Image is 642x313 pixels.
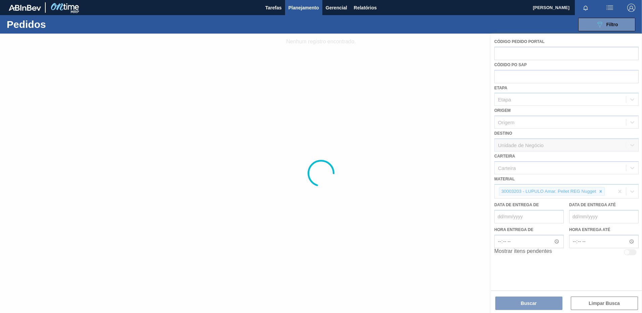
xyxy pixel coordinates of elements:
[627,4,635,12] img: Logout
[326,4,347,12] span: Gerencial
[575,3,596,12] button: Notificações
[606,4,614,12] img: userActions
[7,20,107,28] h1: Pedidos
[578,18,635,31] button: Filtro
[606,22,618,27] span: Filtro
[288,4,319,12] span: Planejamento
[265,4,282,12] span: Tarefas
[354,4,377,12] span: Relatórios
[9,5,41,11] img: TNhmsLtSVTkK8tSr43FrP2fwEKptu5GPRR3wAAAABJRU5ErkJggg==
